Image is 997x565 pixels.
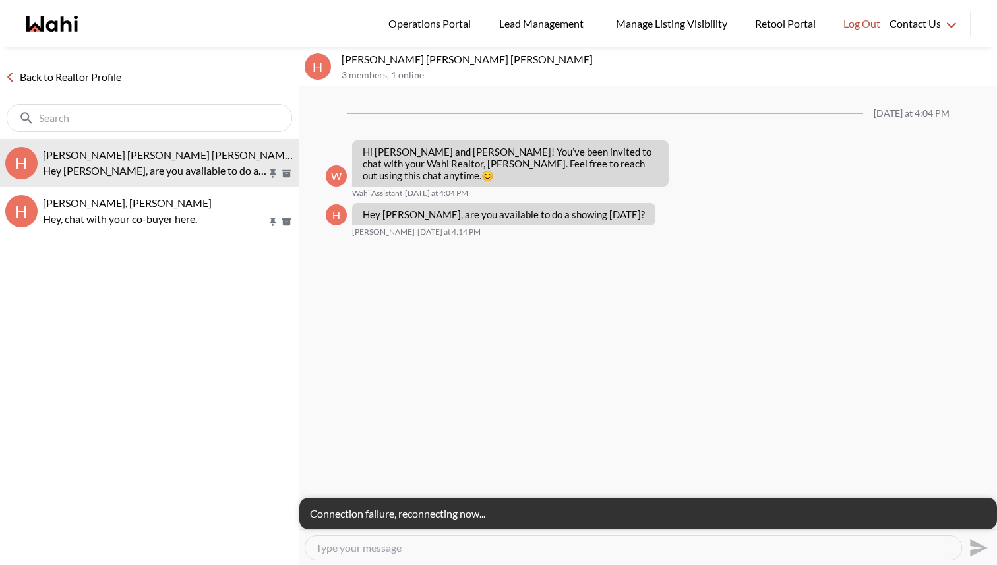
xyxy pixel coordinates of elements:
[388,15,475,32] span: Operations Portal
[43,148,294,161] span: [PERSON_NAME] [PERSON_NAME] [PERSON_NAME]
[26,16,78,32] a: Wahi homepage
[305,53,331,80] div: H
[5,147,38,179] div: H
[39,111,262,125] input: Search
[481,169,494,181] span: 😊
[962,533,992,562] button: Send
[316,541,951,554] textarea: Type your message
[326,165,347,187] div: W
[267,216,279,227] button: Pin
[43,163,267,179] p: Hey [PERSON_NAME], are you available to do a showing [DATE]?
[43,211,267,227] p: Hey, chat with your co-buyer here.
[43,196,212,209] span: [PERSON_NAME], [PERSON_NAME]
[843,15,880,32] span: Log Out
[342,70,992,81] p: 3 members , 1 online
[755,15,820,32] span: Retool Portal
[5,195,38,227] div: H
[280,216,293,227] button: Archive
[874,108,950,119] div: [DATE] at 4:04 PM
[280,168,293,179] button: Archive
[363,208,645,220] p: Hey [PERSON_NAME], are you available to do a showing [DATE]?
[342,53,992,66] p: [PERSON_NAME] [PERSON_NAME] [PERSON_NAME]
[352,227,415,237] span: [PERSON_NAME]
[405,188,468,198] time: 2025-09-03T20:04:23.086Z
[299,498,997,529] div: Connection failure, reconnecting now...
[363,146,658,181] p: Hi [PERSON_NAME] and [PERSON_NAME]! You’ve been invited to chat with your Wahi Realtor, [PERSON_N...
[417,227,481,237] time: 2025-09-03T20:14:51.066Z
[352,188,402,198] span: Wahi Assistant
[612,15,731,32] span: Manage Listing Visibility
[499,15,588,32] span: Lead Management
[267,168,279,179] button: Pin
[326,204,347,225] div: H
